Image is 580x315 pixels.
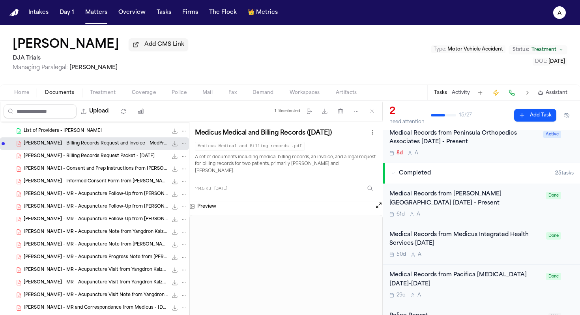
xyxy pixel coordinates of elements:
span: DOL : [535,59,547,64]
div: Open task: Medical Records from Medicus Integrated Health Services 02/04/25 [383,224,580,265]
button: crownMetrics [245,6,281,20]
span: Artifacts [336,90,357,96]
span: [PERSON_NAME] - MR and Correspondence from Medicus - [DATE] to [DATE] [24,305,168,311]
input: Search files [4,104,77,118]
span: 15 / 27 [459,112,472,118]
span: [DATE] [548,59,565,64]
div: 2 [389,105,425,118]
span: 8d [397,150,403,156]
div: Open task: Medical Records from Pacifica Chiropractic 06/11/25-06/23/25 [383,264,580,305]
button: Download S. Manneh - MR - Acupuncture Visit from Yangdron Kalzang - 6.11.25 [171,266,179,274]
span: [PERSON_NAME] - MR - Acupuncture Visit from Yangdron Kalzang - [DATE] [24,267,168,274]
button: Download S. Manneh - Billing Records Request and Invoice - MedPractice and Medicus - 7.29.25 [171,140,179,148]
span: [PERSON_NAME] - MR - Acupuncture Visit from Yangdron Kalzang - [DATE] [24,279,168,286]
button: Download S. Manneh - MR - Acupuncture Visit Note from Yangdron Kalzang - 7.9.25 [171,291,179,299]
span: Status: [513,47,529,53]
div: need attention [389,119,425,125]
span: 61d [397,211,405,217]
button: Download S. Manneh - MR - Acupuncture Visit from Yangdron Kalzang - 7.16.25 [171,279,179,287]
button: Firms [179,6,201,20]
button: Download S. Manneh - MR - Acupuncture Note from Yangdron Kalzang - 6.25.25 [171,241,179,249]
button: Add Task [475,87,486,98]
button: Open preview [375,201,383,212]
span: [PERSON_NAME] - MR - Acupuncture Note from [PERSON_NAME] - [DATE] [24,242,168,248]
button: Overview [115,6,149,20]
span: [PERSON_NAME] [69,65,118,71]
img: Finch Logo [9,9,19,17]
span: Demand [253,90,274,96]
button: Download List of Providers - Suzanne [171,127,179,135]
span: Done [546,232,561,240]
span: Active [543,131,561,138]
button: Add Task [514,109,556,122]
button: Edit Type: Motor Vehicle Accident [431,45,505,53]
span: Coverage [132,90,156,96]
button: Tasks [434,90,447,96]
h1: [PERSON_NAME] [13,38,119,52]
span: Managing Paralegal: [13,65,68,71]
button: Add CMS Link [129,38,188,51]
button: Edit DOL: 2024-08-28 [533,58,567,66]
button: Download S. Manneh - MR - Acupuncture Follow-Up from Yangdron Kalzang - 4.30.25 [171,203,179,211]
button: Download S. Manneh - MR and Correspondence from Medicus - 2.3.25 to 2.5.25 [171,304,179,312]
button: Matters [82,6,110,20]
button: Download S. Manneh - MR - Acupuncture Follow-Up from Yangdron Kalzang - 1.24.25 [171,190,179,198]
h2: DJA Trials [13,54,188,63]
button: Assistant [538,90,567,96]
span: [DATE] [214,186,227,192]
a: Home [9,9,19,17]
button: Activity [452,90,470,96]
button: Download S. Manneh - Consent and Prep Instructions from Kunde Tibetan Wellness - 2.8.23 [171,165,179,173]
button: Open preview [375,201,383,209]
button: Completed25tasks [383,163,580,184]
button: Hide completed tasks (⌘⇧H) [559,109,574,122]
span: 144.5 KB [195,186,211,192]
button: Download S. Manneh - MR - Acupuncture Note from Yangdron Kalzang - 6.18.25 [171,228,179,236]
span: [PERSON_NAME] - Consent and Prep Instructions from [PERSON_NAME] Tibetan Wellness - [DATE] [24,166,168,172]
span: [PERSON_NAME] - MR - Acupuncture Follow-Up from [PERSON_NAME] - [DATE] [24,191,168,198]
button: Edit matter name [13,38,119,52]
span: [PERSON_NAME] - Billing Records Request and Invoice - MedPractice and Medicus - [DATE] [24,141,168,147]
span: A [418,251,421,258]
button: Create Immediate Task [490,87,501,98]
span: Home [14,90,29,96]
button: Download S. Manneh - Informed Consent Form from Kunde Tibetan Wellness - 2.8.23 [171,178,179,186]
span: 25 task s [555,170,574,176]
span: Motor Vehicle Accident [447,47,503,52]
span: Treatment [531,47,556,53]
p: A set of documents including medical billing records, an invoice, and a legal request for billing... [195,154,377,175]
button: Download S. Manneh - Billing Records Request Packet - 7.29.25 [171,152,179,160]
span: 29d [397,292,406,298]
span: Done [546,192,561,199]
div: 1 file selected [275,109,300,114]
button: Inspect [363,181,377,195]
span: Documents [45,90,74,96]
button: The Flock [206,6,240,20]
span: Completed [399,169,431,177]
span: Mail [202,90,213,96]
span: Done [546,273,561,280]
button: Download S. Manneh - MR - Acupuncture Follow-Up from Yangdron Kalzang - 9.11.24 [171,216,179,223]
span: A [417,211,420,217]
span: [PERSON_NAME] - MR - Acupuncture Follow-Up from [PERSON_NAME] - [DATE] [24,216,168,223]
div: Medical Records from Peninsula Orthopedics Associates [DATE] - Present [389,129,539,147]
button: Upload [77,104,113,118]
button: Download S. Manneh - MR - Acupuncture Progress Note from Yangdron Kalzang - 5.28.25 [171,253,179,261]
span: [PERSON_NAME] - MR - Acupuncture Visit Note from Yangdron Kalzang - [DATE] [24,292,168,299]
span: 50d [397,251,406,258]
button: Day 1 [56,6,77,20]
span: [PERSON_NAME] - MR - Acupuncture Note from Yangdron Kalzang - [DATE] [24,229,168,236]
span: Add CMS Link [144,41,184,49]
span: [PERSON_NAME] - MR - Acupuncture Progress Note from [PERSON_NAME] - [DATE] [24,254,168,261]
div: Medical Records from [PERSON_NAME][GEOGRAPHIC_DATA] [DATE] - Present [389,190,541,208]
div: Medical Records from Medicus Integrated Health Services [DATE] [389,231,541,249]
button: Tasks [153,6,174,20]
span: [PERSON_NAME] - Billing Records Request Packet - [DATE] [24,153,155,160]
button: Intakes [25,6,52,20]
h3: Medicus Medical and Billing Records ([DATE]) [195,129,331,137]
div: Medical Records from Pacifica [MEDICAL_DATA] [DATE]-[DATE] [389,271,541,289]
